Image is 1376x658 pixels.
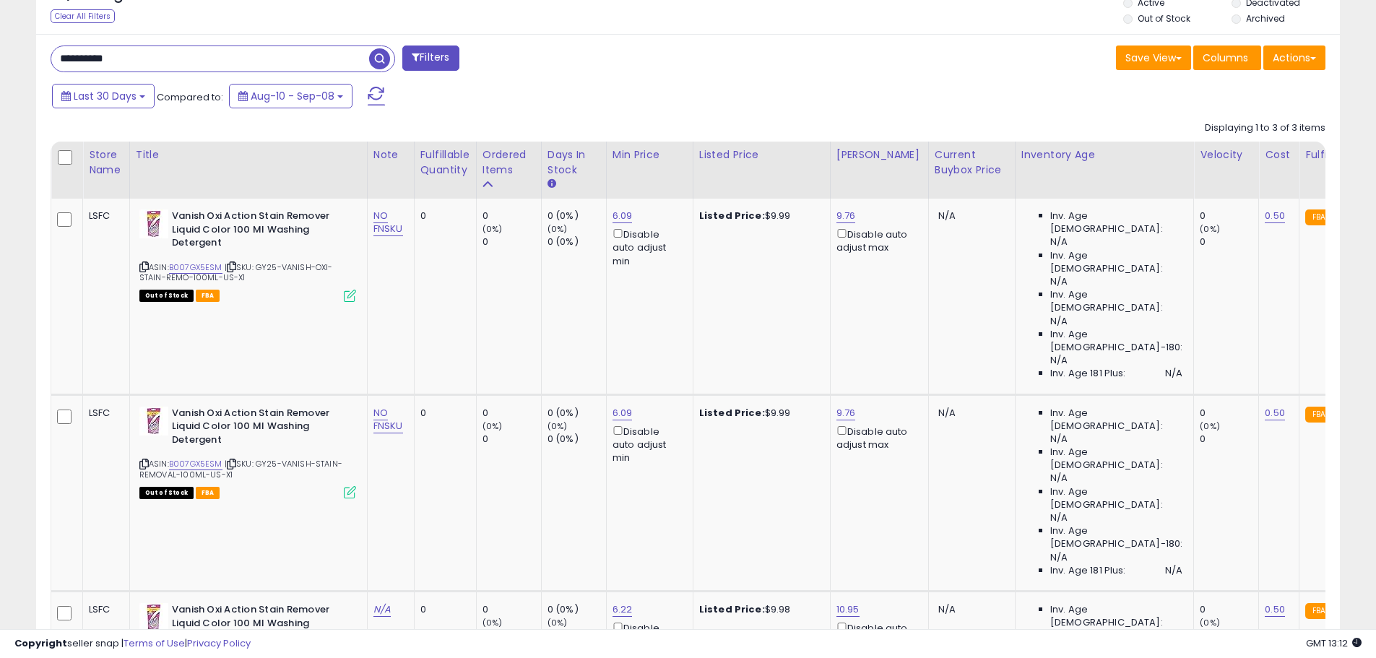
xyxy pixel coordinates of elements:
b: Vanish Oxi Action Stain Remover Liquid Color 100 Ml Washing Detergent [172,407,347,451]
a: NO FNSKU [373,209,403,236]
small: (0%) [1200,420,1220,432]
a: 6.09 [613,406,633,420]
div: 0 [1200,235,1258,248]
div: Disable auto adjust max [836,226,917,254]
span: FBA [196,290,220,302]
span: Compared to: [157,90,223,104]
div: 0 (0%) [548,407,606,420]
span: FBA [196,487,220,499]
div: 0 [1200,407,1258,420]
span: 2025-10-9 13:12 GMT [1306,636,1362,650]
a: B007GX5ESM [169,458,222,470]
div: 0 [1200,433,1258,446]
span: Inv. Age [DEMOGRAPHIC_DATA]: [1050,249,1182,275]
div: 0 (0%) [548,235,606,248]
a: 6.22 [613,602,633,617]
div: Fulfillable Quantity [420,147,470,178]
div: 0 (0%) [548,603,606,616]
b: Listed Price: [699,209,765,222]
span: Inv. Age [DEMOGRAPHIC_DATA]-180: [1050,524,1182,550]
div: 0 [483,603,541,616]
a: N/A [373,602,391,617]
span: Inv. Age [DEMOGRAPHIC_DATA]: [1050,407,1182,433]
div: Clear All Filters [51,9,115,23]
div: Ordered Items [483,147,535,178]
div: Disable auto adjust min [613,423,682,465]
span: | SKU: GY25-VANISH-STAIN-REMOVAL-100ML-US-X1 [139,458,342,480]
button: Actions [1263,46,1325,70]
b: Vanish Oxi Action Stain Remover Liquid Color 100 Ml Washing Detergent [172,209,347,254]
button: Columns [1193,46,1261,70]
button: Save View [1116,46,1191,70]
small: (0%) [548,617,568,628]
div: Current Buybox Price [935,147,1009,178]
div: $9.99 [699,407,819,420]
a: 10.95 [836,602,860,617]
small: FBA [1305,209,1332,225]
small: (0%) [483,617,503,628]
small: (0%) [1200,617,1220,628]
div: $9.99 [699,209,819,222]
div: 0 [420,407,465,420]
a: 6.09 [613,209,633,223]
span: Inv. Age 181 Plus: [1050,367,1126,380]
span: N/A [1050,511,1068,524]
span: Inv. Age [DEMOGRAPHIC_DATA]: [1050,603,1182,629]
img: 51HAQL7BjvL._SL40_.jpg [139,407,168,436]
div: Note [373,147,408,163]
small: (0%) [548,223,568,235]
span: N/A [1050,433,1068,446]
small: (0%) [483,223,503,235]
span: Columns [1203,51,1248,65]
div: Displaying 1 to 3 of 3 items [1205,121,1325,135]
img: 51HAQL7BjvL._SL40_.jpg [139,603,168,632]
span: | SKU: GY25-VANISH-OXI-STAIN-REMO-100ML-US-X1 [139,261,333,283]
div: Disable auto adjust max [836,620,917,648]
b: Vanish Oxi Action Stain Remover Liquid Color 100 Ml Washing Detergent [172,603,347,647]
b: Listed Price: [699,406,765,420]
div: Fulfillment [1305,147,1364,163]
small: Days In Stock. [548,178,556,191]
span: Inv. Age [DEMOGRAPHIC_DATA]: [1050,446,1182,472]
span: Inv. Age [DEMOGRAPHIC_DATA]: [1050,209,1182,235]
div: Cost [1265,147,1293,163]
div: 0 [483,407,541,420]
div: Velocity [1200,147,1252,163]
small: (0%) [548,420,568,432]
a: 0.50 [1265,406,1285,420]
span: N/A [1050,472,1068,485]
button: Filters [402,46,459,71]
a: NO FNSKU [373,406,403,433]
span: Inv. Age [DEMOGRAPHIC_DATA]: [1050,485,1182,511]
span: Last 30 Days [74,89,137,103]
div: 0 [483,235,541,248]
a: 0.50 [1265,602,1285,617]
div: Store Name [89,147,124,178]
strong: Copyright [14,636,67,650]
div: [PERSON_NAME] [836,147,922,163]
span: N/A [938,602,956,616]
div: Days In Stock [548,147,600,178]
div: 0 [1200,209,1258,222]
span: N/A [938,406,956,420]
span: N/A [1050,275,1068,288]
div: Title [136,147,361,163]
div: LSFC [89,209,118,222]
div: $9.98 [699,603,819,616]
a: 9.76 [836,209,856,223]
span: N/A [1050,354,1068,367]
div: 0 (0%) [548,433,606,446]
div: LSFC [89,407,118,420]
a: Terms of Use [124,636,185,650]
span: N/A [1050,235,1068,248]
div: ASIN: [139,209,356,300]
div: LSFC [89,603,118,616]
span: N/A [938,209,956,222]
span: N/A [1165,367,1182,380]
div: 0 (0%) [548,209,606,222]
div: 0 [1200,603,1258,616]
span: All listings that are currently out of stock and unavailable for purchase on Amazon [139,290,194,302]
small: FBA [1305,603,1332,619]
div: ASIN: [139,407,356,498]
div: 0 [483,209,541,222]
